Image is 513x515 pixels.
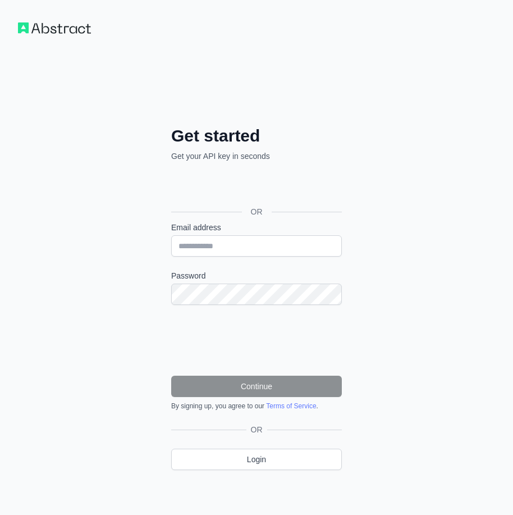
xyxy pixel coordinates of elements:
button: Continue [171,376,342,397]
img: Workflow [18,22,91,34]
p: Get your API key in seconds [171,151,342,162]
div: By signing up, you agree to our . [171,402,342,411]
iframe: reCAPTCHA [171,318,342,362]
iframe: Sign in with Google Button [166,174,345,199]
a: Login [171,449,342,470]
span: OR [246,424,267,435]
h2: Get started [171,126,342,146]
a: Terms of Service [266,402,316,410]
label: Email address [171,222,342,233]
label: Password [171,270,342,281]
span: OR [242,206,272,217]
